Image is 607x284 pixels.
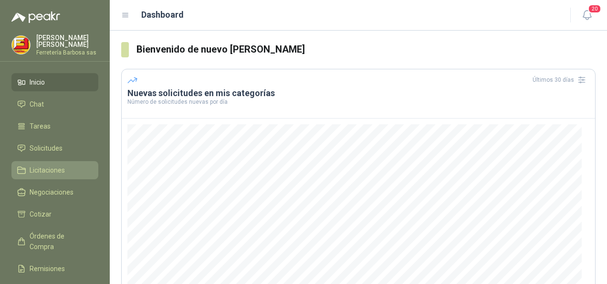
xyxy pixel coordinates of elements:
[30,99,44,109] span: Chat
[11,11,60,23] img: Logo peakr
[30,231,89,252] span: Órdenes de Compra
[533,72,589,87] div: Últimos 30 días
[11,183,98,201] a: Negociaciones
[30,165,65,175] span: Licitaciones
[588,4,601,13] span: 20
[30,263,65,274] span: Remisiones
[30,77,45,87] span: Inicio
[36,34,98,48] p: [PERSON_NAME] [PERSON_NAME]
[127,99,589,105] p: Número de solicitudes nuevas por día
[36,50,98,55] p: Ferretería Barbosa sas
[11,260,98,278] a: Remisiones
[11,205,98,223] a: Cotizar
[11,73,98,91] a: Inicio
[578,7,596,24] button: 20
[12,36,30,54] img: Company Logo
[30,121,51,131] span: Tareas
[136,42,596,57] h3: Bienvenido de nuevo [PERSON_NAME]
[11,161,98,179] a: Licitaciones
[30,143,63,153] span: Solicitudes
[11,139,98,157] a: Solicitudes
[30,209,52,219] span: Cotizar
[11,95,98,113] a: Chat
[11,117,98,135] a: Tareas
[127,87,589,99] h3: Nuevas solicitudes en mis categorías
[141,8,184,22] h1: Dashboard
[30,187,73,197] span: Negociaciones
[11,227,98,256] a: Órdenes de Compra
